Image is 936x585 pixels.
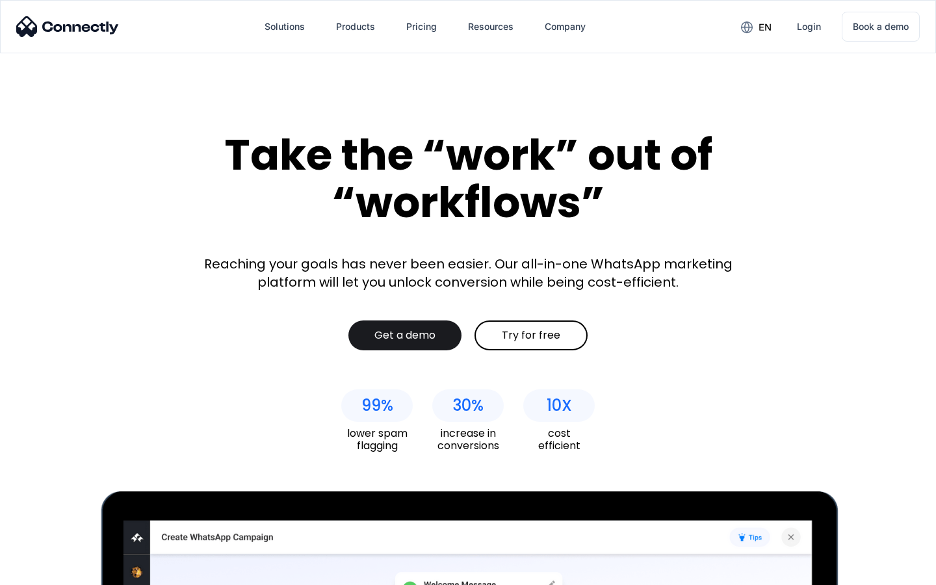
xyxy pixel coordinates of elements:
[336,18,375,36] div: Products
[265,18,305,36] div: Solutions
[523,427,595,452] div: cost efficient
[474,320,588,350] a: Try for free
[341,427,413,452] div: lower spam flagging
[361,396,393,415] div: 99%
[468,18,513,36] div: Resources
[759,18,772,36] div: en
[406,18,437,36] div: Pricing
[13,562,78,580] aside: Language selected: English
[374,329,435,342] div: Get a demo
[26,562,78,580] ul: Language list
[16,16,119,37] img: Connectly Logo
[842,12,920,42] a: Book a demo
[348,320,461,350] a: Get a demo
[452,396,484,415] div: 30%
[786,11,831,42] a: Login
[195,255,741,291] div: Reaching your goals has never been easier. Our all-in-one WhatsApp marketing platform will let yo...
[797,18,821,36] div: Login
[545,18,586,36] div: Company
[502,329,560,342] div: Try for free
[396,11,447,42] a: Pricing
[432,427,504,452] div: increase in conversions
[547,396,572,415] div: 10X
[175,131,760,226] div: Take the “work” out of “workflows”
